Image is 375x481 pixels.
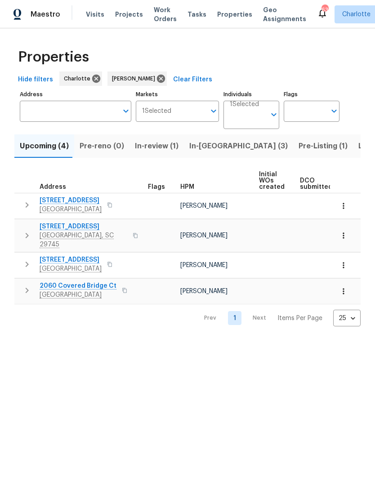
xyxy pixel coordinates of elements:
[18,74,53,85] span: Hide filters
[328,105,340,117] button: Open
[284,92,339,97] label: Flags
[18,53,89,62] span: Properties
[228,311,241,325] a: Goto page 1
[80,140,124,152] span: Pre-reno (0)
[259,171,285,190] span: Initial WOs created
[342,10,371,19] span: Charlotte
[107,71,167,86] div: [PERSON_NAME]
[14,71,57,88] button: Hide filters
[180,262,228,268] span: [PERSON_NAME]
[59,71,102,86] div: Charlotte
[180,232,228,239] span: [PERSON_NAME]
[173,74,212,85] span: Clear Filters
[120,105,132,117] button: Open
[154,5,177,23] span: Work Orders
[40,184,66,190] span: Address
[112,74,159,83] span: [PERSON_NAME]
[20,92,131,97] label: Address
[196,310,361,326] nav: Pagination Navigation
[142,107,171,115] span: 1 Selected
[263,5,306,23] span: Geo Assignments
[136,92,219,97] label: Markets
[135,140,179,152] span: In-review (1)
[321,5,328,14] div: 63
[223,92,279,97] label: Individuals
[20,140,69,152] span: Upcoming (4)
[300,178,332,190] span: DCO submitted
[31,10,60,19] span: Maestro
[207,105,220,117] button: Open
[333,307,361,330] div: 25
[189,140,288,152] span: In-[GEOGRAPHIC_DATA] (3)
[299,140,348,152] span: Pre-Listing (1)
[187,11,206,18] span: Tasks
[180,203,228,209] span: [PERSON_NAME]
[86,10,104,19] span: Visits
[64,74,94,83] span: Charlotte
[170,71,216,88] button: Clear Filters
[148,184,165,190] span: Flags
[268,108,280,121] button: Open
[277,314,322,323] p: Items Per Page
[115,10,143,19] span: Projects
[180,184,194,190] span: HPM
[230,101,259,108] span: 1 Selected
[217,10,252,19] span: Properties
[180,288,228,294] span: [PERSON_NAME]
